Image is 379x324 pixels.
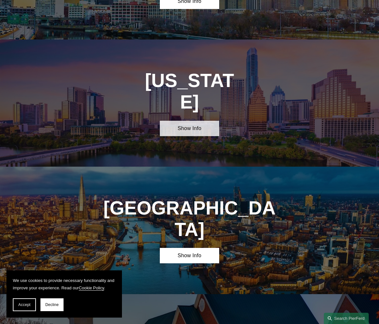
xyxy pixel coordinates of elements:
a: Show Info [160,248,219,263]
button: Accept [13,298,36,311]
a: Show Info [160,121,219,136]
button: Decline [40,298,64,311]
p: We use cookies to provide necessary functionality and improve your experience. Read our . [13,277,116,292]
a: Cookie Policy [79,285,104,290]
a: Search this site [324,313,369,324]
section: Cookie banner [6,270,122,318]
h1: [GEOGRAPHIC_DATA] [100,197,279,241]
h1: [US_STATE] [145,70,234,113]
span: Decline [45,302,59,307]
span: Accept [18,302,30,307]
